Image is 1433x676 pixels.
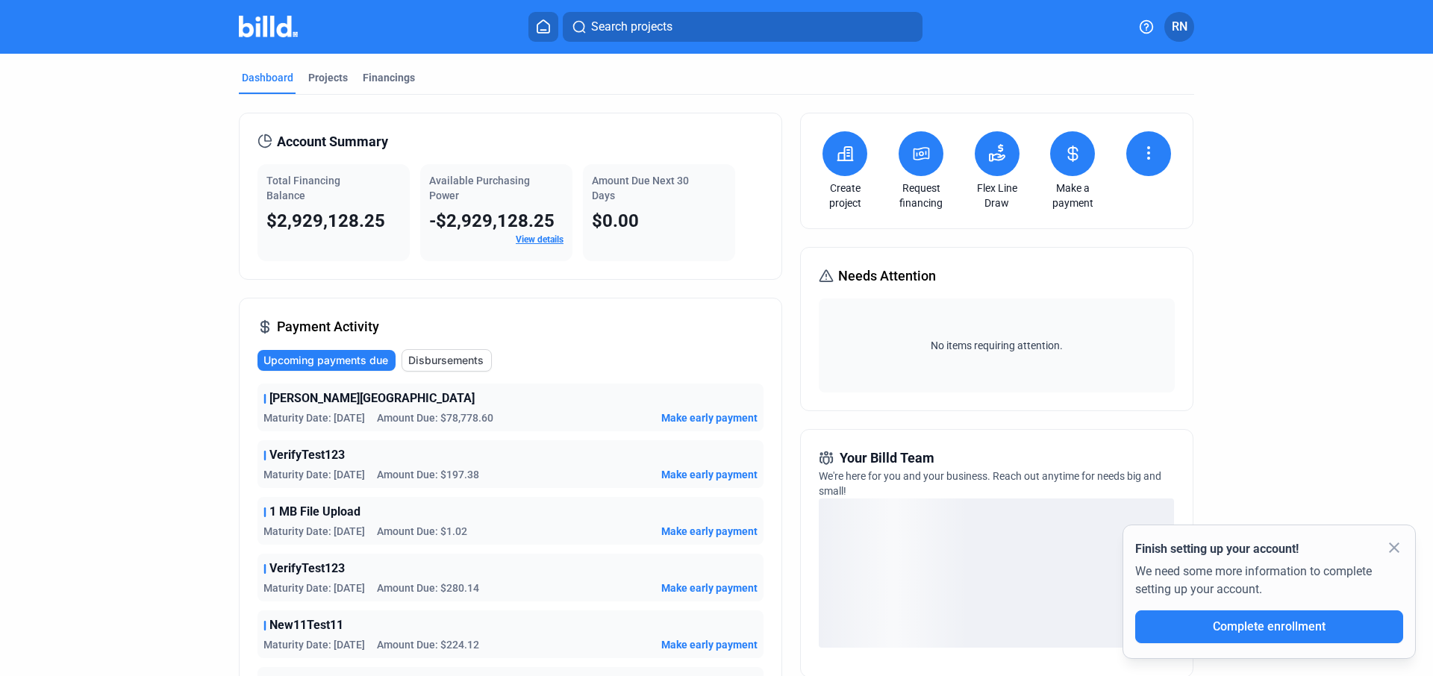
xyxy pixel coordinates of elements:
[1135,558,1403,610] div: We need some more information to complete setting up your account.
[308,70,348,85] div: Projects
[408,353,484,368] span: Disbursements
[819,470,1161,497] span: We're here for you and your business. Reach out anytime for needs big and small!
[242,70,293,85] div: Dashboard
[277,131,388,152] span: Account Summary
[592,210,639,231] span: $0.00
[402,349,492,372] button: Disbursements
[819,181,871,210] a: Create project
[895,181,947,210] a: Request financing
[263,467,365,482] span: Maturity Date: [DATE]
[257,350,396,371] button: Upcoming payments due
[661,637,758,652] button: Make early payment
[661,580,758,595] button: Make early payment
[263,580,365,595] span: Maturity Date: [DATE]
[269,560,345,578] span: VerifyTest123
[1135,610,1403,643] button: Complete enrollment
[661,410,758,425] button: Make early payment
[819,498,1174,648] div: loading
[516,234,563,245] a: View details
[1046,181,1099,210] a: Make a payment
[263,353,388,368] span: Upcoming payments due
[429,175,530,201] span: Available Purchasing Power
[269,503,360,521] span: 1 MB File Upload
[263,524,365,539] span: Maturity Date: [DATE]
[838,266,936,287] span: Needs Attention
[971,181,1023,210] a: Flex Line Draw
[377,637,479,652] span: Amount Due: $224.12
[266,210,385,231] span: $2,929,128.25
[1164,12,1194,42] button: RN
[1172,18,1187,36] span: RN
[377,524,467,539] span: Amount Due: $1.02
[661,524,758,539] button: Make early payment
[1385,539,1403,557] mat-icon: close
[269,616,343,634] span: New11Test11
[840,448,934,469] span: Your Billd Team
[563,12,922,42] button: Search projects
[377,467,479,482] span: Amount Due: $197.38
[592,175,689,201] span: Amount Due Next 30 Days
[377,410,493,425] span: Amount Due: $78,778.60
[825,338,1168,353] span: No items requiring attention.
[1135,540,1403,558] div: Finish setting up your account!
[1213,619,1326,633] span: Complete enrollment
[429,210,555,231] span: -$2,929,128.25
[263,410,365,425] span: Maturity Date: [DATE]
[661,467,758,482] button: Make early payment
[591,18,672,36] span: Search projects
[263,637,365,652] span: Maturity Date: [DATE]
[363,70,415,85] div: Financings
[277,316,379,337] span: Payment Activity
[266,175,340,201] span: Total Financing Balance
[269,446,345,464] span: VerifyTest123
[269,389,475,407] span: [PERSON_NAME][GEOGRAPHIC_DATA]
[239,16,298,37] img: Billd Company Logo
[377,580,479,595] span: Amount Due: $280.14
